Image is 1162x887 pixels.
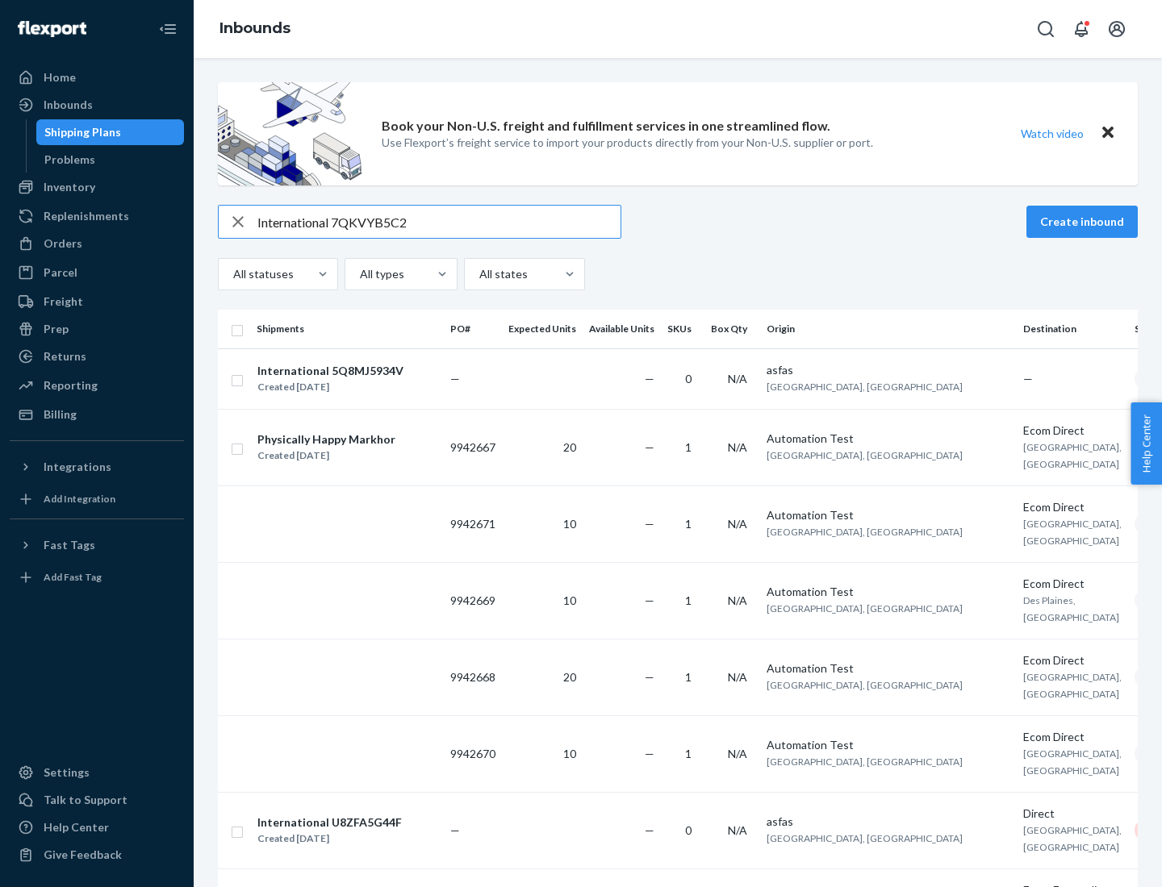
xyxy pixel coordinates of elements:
div: asfas [767,362,1010,378]
a: Prep [10,316,184,342]
button: Close [1097,122,1118,145]
div: Talk to Support [44,792,127,808]
span: 1 [685,517,692,531]
a: Replenishments [10,203,184,229]
span: 10 [563,593,576,607]
a: Inbounds [219,19,290,37]
button: Open Search Box [1030,13,1062,45]
span: — [645,747,654,760]
div: Created [DATE] [257,379,403,395]
div: asfas [767,814,1010,830]
div: Integrations [44,459,111,475]
div: Ecom Direct [1023,499,1122,515]
div: Home [44,69,76,85]
th: Available Units [583,310,661,348]
a: Add Fast Tag [10,564,184,590]
span: 10 [563,517,576,531]
span: — [1023,372,1033,385]
a: Shipping Plans [36,119,185,145]
div: Ecom Direct [1023,576,1122,592]
span: 10 [563,747,576,760]
a: Problems [36,147,185,173]
span: — [450,823,460,837]
div: Ecom Direct [1023,423,1122,439]
span: N/A [728,440,747,454]
div: Returns [44,348,86,364]
span: — [645,517,654,531]
span: [GEOGRAPHIC_DATA], [GEOGRAPHIC_DATA] [1023,824,1122,853]
p: Book your Non-U.S. freight and fulfillment services in one streamlined flow. [382,117,830,135]
a: Help Center [10,814,184,840]
span: [GEOGRAPHIC_DATA], [GEOGRAPHIC_DATA] [1023,747,1122,777]
span: — [645,670,654,684]
span: 20 [563,440,576,454]
div: Reporting [44,377,98,394]
div: Add Integration [44,492,115,506]
span: N/A [728,670,747,684]
input: All types [358,266,360,282]
div: Physically Happy Markhor [257,431,395,448]
a: Inbounds [10,92,184,118]
span: N/A [728,372,747,385]
span: [GEOGRAPHIC_DATA], [GEOGRAPHIC_DATA] [767,602,963,614]
span: N/A [728,823,747,837]
a: Billing [10,402,184,427]
div: Automation Test [767,737,1010,753]
div: Automation Test [767,507,1010,523]
a: Settings [10,760,184,785]
span: 1 [685,440,692,454]
div: Automation Test [767,584,1010,600]
span: N/A [728,593,747,607]
a: Parcel [10,260,184,285]
div: Created [DATE] [257,448,395,464]
th: Destination [1017,310,1128,348]
a: Freight [10,289,184,314]
a: Home [10,65,184,90]
div: Problems [44,152,95,168]
span: 20 [563,670,576,684]
span: — [645,823,654,837]
div: Direct [1023,806,1122,822]
img: Flexport logo [18,21,86,37]
span: — [645,372,654,385]
div: Billing [44,406,77,423]
button: Open account menu [1101,13,1133,45]
button: Integrations [10,454,184,480]
button: Create inbound [1026,206,1138,238]
div: Replenishments [44,208,129,224]
span: [GEOGRAPHIC_DATA], [GEOGRAPHIC_DATA] [767,526,963,538]
a: Returns [10,344,184,369]
th: Origin [760,310,1017,348]
th: PO# [444,310,502,348]
td: 9942669 [444,562,502,639]
a: Orders [10,231,184,256]
span: [GEOGRAPHIC_DATA], [GEOGRAPHIC_DATA] [767,832,963,844]
a: Reporting [10,373,184,398]
input: All statuses [232,266,233,282]
button: Help Center [1131,402,1162,485]
div: Ecom Direct [1023,652,1122,668]
div: Prep [44,321,69,337]
button: Give Feedback [10,842,184,868]
td: 9942667 [444,409,502,485]
div: Freight [44,294,83,310]
span: [GEOGRAPHIC_DATA], [GEOGRAPHIC_DATA] [767,449,963,461]
th: Shipments [250,310,444,348]
th: Box Qty [704,310,760,348]
div: Parcel [44,264,77,281]
button: Open notifications [1065,13,1097,45]
span: — [645,593,654,607]
a: Add Integration [10,486,184,512]
p: Use Flexport’s freight service to import your products directly from your Non-U.S. supplier or port. [382,135,873,151]
button: Close Navigation [152,13,184,45]
th: SKUs [661,310,704,348]
div: Settings [44,764,90,781]
div: Fast Tags [44,537,95,553]
input: All states [478,266,479,282]
a: Talk to Support [10,787,184,813]
div: Automation Test [767,660,1010,677]
div: Created [DATE] [257,831,402,847]
input: Search inbounds by name, destination, msku... [257,206,621,238]
span: [GEOGRAPHIC_DATA], [GEOGRAPHIC_DATA] [767,381,963,393]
